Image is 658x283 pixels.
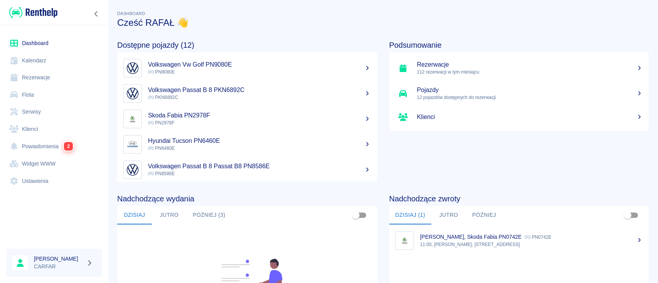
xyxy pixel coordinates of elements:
[6,103,102,121] a: Serwisy
[397,233,412,248] img: Image
[389,206,432,224] button: Dzisiaj (1)
[125,137,140,152] img: Image
[187,206,232,224] button: Później (3)
[148,95,178,100] span: PKN6892C
[6,52,102,69] a: Kalendarz
[117,81,377,106] a: ImageVolkswagen Passat B 8 PKN6892C PKN6892C
[389,55,649,81] a: Rezerwacje112 rezerwacji w tym miesiącu
[125,162,140,177] img: Image
[6,69,102,86] a: Rezerwacje
[420,241,643,248] p: 11:00, [PERSON_NAME], [STREET_ADDRESS]
[525,234,551,240] p: PN0742E
[117,206,152,224] button: Dzisiaj
[148,120,175,126] span: PN2978F
[417,86,643,94] h5: Pojazdy
[9,6,57,19] img: Renthelp logo
[91,9,102,19] button: Zwiń nawigację
[6,35,102,52] a: Dashboard
[420,234,522,240] p: [PERSON_NAME], Skoda Fabia PN0742E
[148,137,371,145] h5: Hyundai Tucson PN6460E
[125,112,140,126] img: Image
[6,6,57,19] a: Renthelp logo
[125,61,140,75] img: Image
[117,132,377,157] a: ImageHyundai Tucson PN6460E PN6460E
[117,40,377,50] h4: Dostępne pojazdy (12)
[148,61,371,69] h5: Volkswagen Vw Golf PN9080E
[117,55,377,81] a: ImageVolkswagen Vw Golf PN9080E PN9080E
[117,194,377,203] h4: Nadchodzące wydania
[620,208,635,223] span: Pokaż przypisane tylko do mnie
[389,228,649,253] a: Image[PERSON_NAME], Skoda Fabia PN0742E PN0742E11:00, [PERSON_NAME], [STREET_ADDRESS]
[117,17,649,28] h3: Cześć RAFAŁ 👋
[64,142,73,151] span: 2
[466,206,502,224] button: Później
[417,94,643,101] p: 12 pojazdów dostępnych do rezerwacji
[389,106,649,128] a: Klienci
[117,106,377,132] a: ImageSkoda Fabia PN2978F PN2978F
[348,208,363,223] span: Pokaż przypisane tylko do mnie
[148,69,175,75] span: PN9080E
[6,172,102,190] a: Ustawienia
[6,86,102,104] a: Flota
[6,137,102,155] a: Powiadomienia2
[417,69,643,75] p: 112 rezerwacji w tym miesiącu
[6,121,102,138] a: Klienci
[389,81,649,106] a: Pojazdy12 pojazdów dostępnych do rezerwacji
[152,206,187,224] button: Jutro
[389,40,649,50] h4: Podsumowanie
[148,146,175,151] span: PN6460E
[125,86,140,101] img: Image
[417,61,643,69] h5: Rezerwacje
[148,162,371,170] h5: Volkswagen Passat B 8 Passat B8 PN8586E
[389,194,649,203] h4: Nadchodzące zwroty
[148,171,175,176] span: PN8586E
[148,112,371,119] h5: Skoda Fabia PN2978F
[117,157,377,183] a: ImageVolkswagen Passat B 8 Passat B8 PN8586E PN8586E
[117,11,145,16] span: Dashboard
[34,255,83,263] h6: [PERSON_NAME]
[6,155,102,172] a: Widget WWW
[431,206,466,224] button: Jutro
[34,263,83,271] p: CARFAR
[148,86,371,94] h5: Volkswagen Passat B 8 PKN6892C
[417,113,643,121] h5: Klienci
